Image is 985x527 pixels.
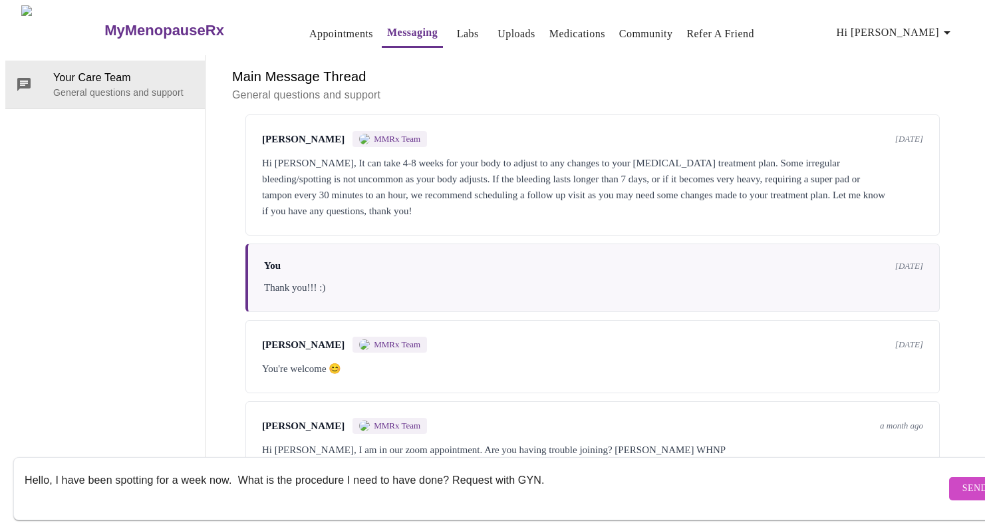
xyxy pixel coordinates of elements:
[262,421,345,432] span: [PERSON_NAME]
[492,21,541,47] button: Uploads
[446,21,489,47] button: Labs
[359,421,370,431] img: MMRX
[304,21,378,47] button: Appointments
[374,134,420,144] span: MMRx Team
[262,339,345,351] span: [PERSON_NAME]
[387,23,438,42] a: Messaging
[359,339,370,350] img: MMRX
[457,25,479,43] a: Labs
[262,361,923,377] div: You're welcome 😊
[103,7,277,54] a: MyMenopauseRx
[374,421,420,431] span: MMRx Team
[25,467,946,510] textarea: Send a message about your appointment
[359,134,370,144] img: MMRX
[895,134,923,144] span: [DATE]
[21,5,103,55] img: MyMenopauseRx Logo
[549,25,605,43] a: Medications
[232,66,953,87] h6: Main Message Thread
[262,134,345,145] span: [PERSON_NAME]
[5,61,205,108] div: Your Care TeamGeneral questions and support
[497,25,535,43] a: Uploads
[880,421,923,431] span: a month ago
[895,261,923,271] span: [DATE]
[309,25,373,43] a: Appointments
[374,339,420,350] span: MMRx Team
[681,21,760,47] button: Refer a Friend
[544,21,611,47] button: Medications
[831,19,960,46] button: Hi [PERSON_NAME]
[53,86,194,99] p: General questions and support
[262,442,923,458] div: Hi [PERSON_NAME], I am in our zoom appointment. Are you having trouble joining? [PERSON_NAME] WHNP
[619,25,673,43] a: Community
[232,87,953,103] p: General questions and support
[686,25,754,43] a: Refer a Friend
[895,339,923,350] span: [DATE]
[264,260,281,271] span: You
[264,279,923,295] div: Thank you!!! :)
[53,70,194,86] span: Your Care Team
[104,22,224,39] h3: MyMenopauseRx
[382,19,443,48] button: Messaging
[614,21,678,47] button: Community
[262,155,923,219] div: Hi [PERSON_NAME], It can take 4-8 weeks for your body to adjust to any changes to your [MEDICAL_D...
[837,23,955,42] span: Hi [PERSON_NAME]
